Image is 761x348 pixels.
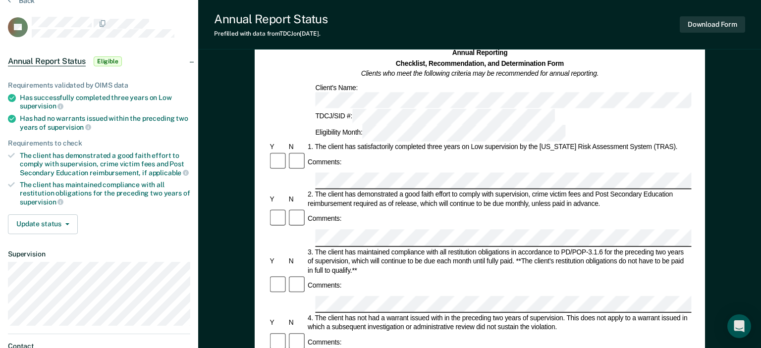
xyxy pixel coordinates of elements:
[306,281,343,290] div: Comments:
[214,30,327,37] div: Prefilled with data from TDCJ on [DATE] .
[20,102,63,110] span: supervision
[306,338,343,347] div: Comments:
[214,12,327,26] div: Annual Report Status
[48,123,91,131] span: supervision
[268,142,287,151] div: Y
[452,49,507,56] strong: Annual Reporting
[306,157,343,166] div: Comments:
[361,70,598,77] em: Clients who meet the following criteria may be recommended for annual reporting.
[306,190,691,208] div: 2. The client has demonstrated a good faith effort to comply with supervision, crime victim fees ...
[8,56,86,66] span: Annual Report Status
[306,214,343,223] div: Comments:
[149,169,189,177] span: applicable
[306,142,691,151] div: 1. The client has satisfactorily completed three years on Low supervision by the [US_STATE] Risk ...
[306,314,691,332] div: 4. The client has not had a warrant issued with in the preceding two years of supervision. This d...
[727,314,751,338] div: Open Intercom Messenger
[8,214,78,234] button: Update status
[8,250,190,258] dt: Supervision
[268,256,287,265] div: Y
[94,56,122,66] span: Eligible
[680,16,745,33] button: Download Form
[287,318,306,327] div: N
[314,125,567,142] div: Eligibility Month:
[395,59,563,67] strong: Checklist, Recommendation, and Determination Form
[287,256,306,265] div: N
[287,142,306,151] div: N
[306,248,691,275] div: 3. The client has maintained compliance with all restitution obligations in accordance to PD/POP-...
[20,94,190,110] div: Has successfully completed three years on Low
[314,109,556,125] div: TDCJ/SID #:
[287,195,306,203] div: N
[20,181,190,206] div: The client has maintained compliance with all restitution obligations for the preceding two years of
[268,195,287,203] div: Y
[268,318,287,327] div: Y
[8,81,190,90] div: Requirements validated by OIMS data
[20,114,190,131] div: Has had no warrants issued within the preceding two years of
[20,198,63,206] span: supervision
[20,151,190,177] div: The client has demonstrated a good faith effort to comply with supervision, crime victim fees and...
[8,139,190,148] div: Requirements to check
